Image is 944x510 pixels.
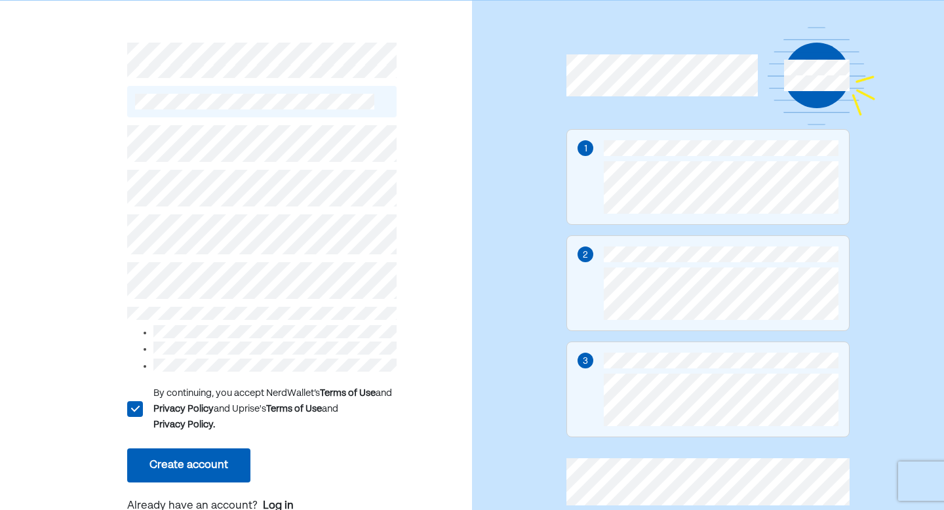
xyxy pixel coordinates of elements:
[583,248,588,262] div: 2
[583,354,588,368] div: 3
[584,142,587,156] div: 1
[127,401,142,417] div: L
[153,401,214,417] div: Privacy Policy
[153,417,215,433] div: Privacy Policy.
[266,401,322,417] div: Terms of Use
[153,385,397,433] div: By continuing, you accept NerdWallet’s and and Uprise's and
[320,385,376,401] div: Terms of Use
[127,448,250,482] button: Create account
